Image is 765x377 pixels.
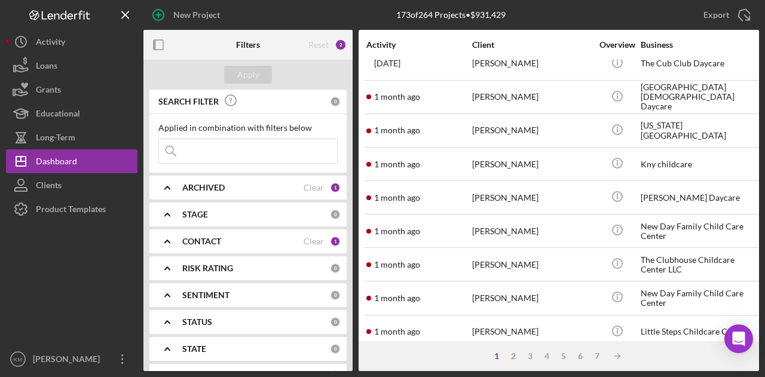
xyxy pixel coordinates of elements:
[158,97,219,106] b: SEARCH FILTER
[6,78,137,102] button: Grants
[472,182,592,213] div: [PERSON_NAME]
[330,236,341,247] div: 1
[330,290,341,301] div: 0
[595,40,639,50] div: Overview
[641,148,760,180] div: Kny childcare
[6,173,137,197] button: Clients
[641,115,760,146] div: [US_STATE][GEOGRAPHIC_DATA]
[36,54,57,81] div: Loans
[182,210,208,219] b: STAGE
[6,347,137,371] button: KM[PERSON_NAME]
[224,66,272,84] button: Apply
[472,316,592,348] div: [PERSON_NAME]
[36,78,61,105] div: Grants
[330,96,341,107] div: 0
[330,263,341,274] div: 0
[237,66,259,84] div: Apply
[522,351,538,361] div: 3
[472,81,592,113] div: [PERSON_NAME]
[374,193,420,203] time: 2025-07-17 03:45
[724,324,753,353] div: Open Intercom Messenger
[36,30,65,57] div: Activity
[374,92,420,102] time: 2025-07-17 04:58
[173,3,220,27] div: New Project
[14,356,22,363] text: KM
[472,48,592,79] div: [PERSON_NAME]
[555,351,572,361] div: 5
[472,40,592,50] div: Client
[6,149,137,173] button: Dashboard
[36,173,62,200] div: Clients
[304,237,324,246] div: Clear
[330,344,341,354] div: 0
[641,316,760,348] div: Little Steps Childcare Center
[182,317,212,327] b: STATUS
[396,10,506,20] div: 173 of 264 Projects • $931,429
[182,237,221,246] b: CONTACT
[538,351,555,361] div: 4
[374,327,420,336] time: 2025-07-17 00:53
[6,125,137,149] button: Long-Term
[472,115,592,146] div: [PERSON_NAME]
[641,40,760,50] div: Business
[374,160,420,169] time: 2025-07-17 03:58
[472,249,592,280] div: [PERSON_NAME]
[335,39,347,51] div: 2
[691,3,759,27] button: Export
[182,183,225,192] b: ARCHIVED
[330,182,341,193] div: 1
[182,344,206,354] b: STATE
[641,215,760,247] div: New Day Family Child Care Center
[330,317,341,327] div: 0
[182,263,233,273] b: RISK RATING
[641,282,760,314] div: New Day Family Child Care Center
[374,59,400,68] time: 2025-08-19 18:43
[374,260,420,269] time: 2025-07-17 02:37
[374,226,420,236] time: 2025-07-17 02:44
[366,40,471,50] div: Activity
[36,102,80,128] div: Educational
[158,123,338,133] div: Applied in combination with filters below
[36,197,106,224] div: Product Templates
[36,125,75,152] div: Long-Term
[308,40,329,50] div: Reset
[143,3,232,27] button: New Project
[6,54,137,78] button: Loans
[572,351,589,361] div: 6
[472,215,592,247] div: [PERSON_NAME]
[374,293,420,303] time: 2025-07-17 01:37
[641,182,760,213] div: [PERSON_NAME] Daycare
[182,290,229,300] b: SENTIMENT
[641,48,760,79] div: The Cub Club Daycare
[641,249,760,280] div: The Clubhouse Childcare Center LLC
[330,209,341,220] div: 0
[36,149,77,176] div: Dashboard
[472,282,592,314] div: [PERSON_NAME]
[30,347,108,374] div: [PERSON_NAME]
[703,3,729,27] div: Export
[641,81,760,113] div: [GEOGRAPHIC_DATA][DEMOGRAPHIC_DATA] Daycare
[6,30,137,54] button: Activity
[589,351,605,361] div: 7
[6,197,137,221] button: Product Templates
[6,102,137,125] button: Educational
[374,125,420,135] time: 2025-07-17 04:29
[304,183,324,192] div: Clear
[236,40,260,50] b: Filters
[505,351,522,361] div: 2
[472,148,592,180] div: [PERSON_NAME]
[488,351,505,361] div: 1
